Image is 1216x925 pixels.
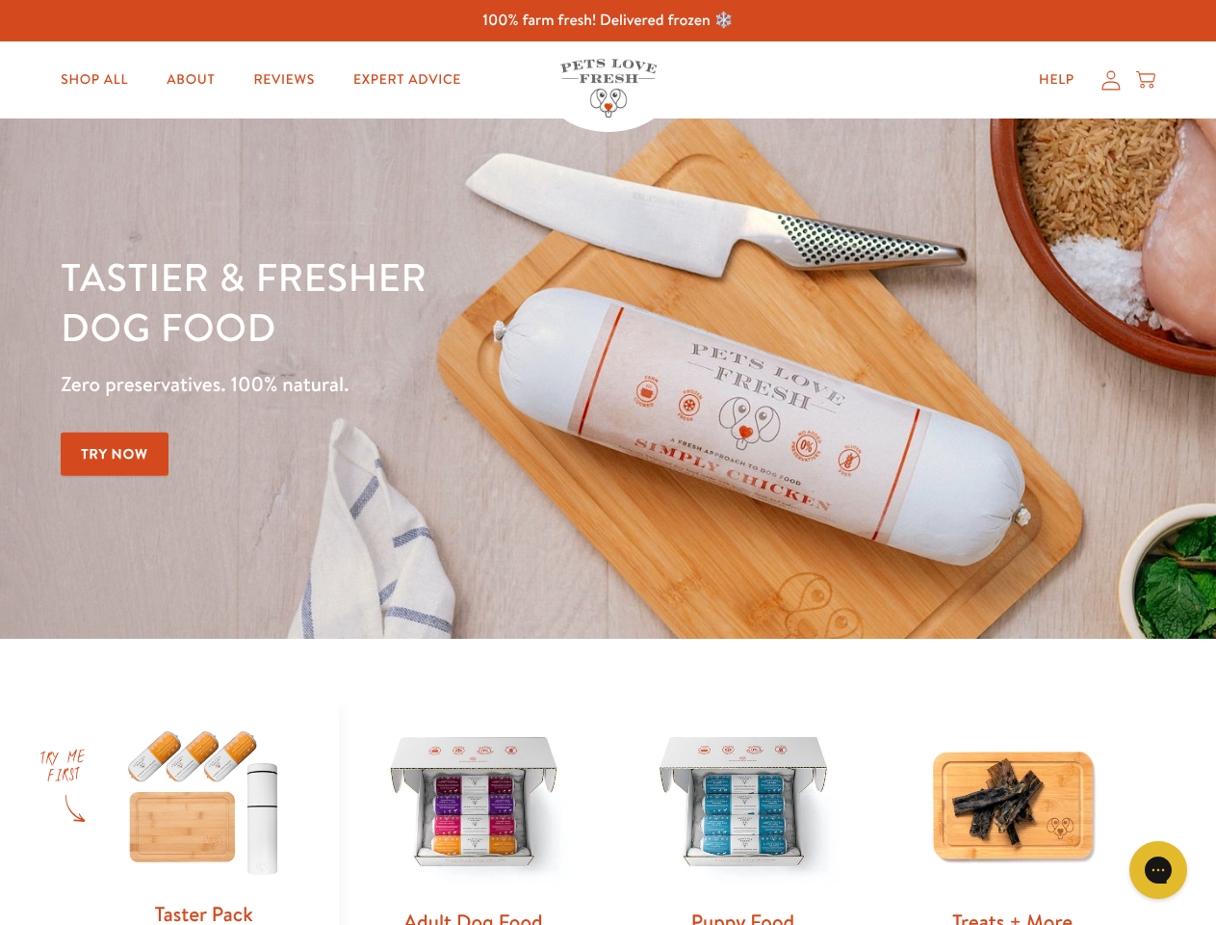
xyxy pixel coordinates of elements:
[61,367,790,402] p: Zero preservatives. 100% natural.
[1120,834,1197,906] iframe: Gorgias live chat messenger
[338,61,477,99] a: Expert Advice
[560,59,657,118] img: Pets Love Fresh
[151,61,230,99] a: About
[1023,61,1090,99] a: Help
[238,61,329,99] a: Reviews
[45,61,143,99] a: Shop All
[61,433,168,476] a: Try Now
[61,251,790,352] h1: Tastier & fresher dog food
